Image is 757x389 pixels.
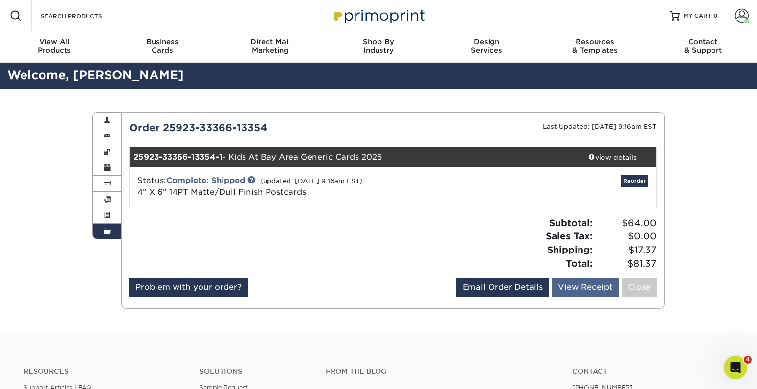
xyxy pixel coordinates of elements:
small: (updated: [DATE] 9:16am EST) [260,177,363,184]
a: Contact [572,367,734,376]
div: Order 25923-33366-13354 [122,120,393,135]
a: 4" X 6" 14PT Matte/Dull Finish Postcards [137,187,306,197]
img: Primoprint [330,5,427,26]
strong: Subtotal: [549,217,593,228]
a: Complete: Shipped [166,176,245,185]
span: Contact [649,37,757,46]
a: Reorder [621,175,648,187]
h4: From the Blog [326,367,546,376]
span: Direct Mail [216,37,324,46]
a: BusinessCards [108,31,216,63]
h4: Resources [23,367,185,376]
span: Design [433,37,541,46]
a: Close [622,278,657,297]
a: Contact& Support [649,31,757,63]
strong: Sales Tax: [546,230,593,241]
span: $17.37 [596,243,657,257]
span: $64.00 [596,216,657,230]
span: $81.37 [596,257,657,271]
div: - Kids At Bay Area Generic Cards 2025 [130,147,569,167]
div: Services [433,37,541,55]
div: Industry [324,37,432,55]
a: DesignServices [433,31,541,63]
strong: 25923-33366-13354-1 [134,152,223,161]
iframe: Intercom live chat [724,356,747,379]
div: & Templates [541,37,649,55]
strong: Total: [566,258,593,269]
div: & Support [649,37,757,55]
input: SEARCH PRODUCTS..... [40,10,135,22]
div: Marketing [216,37,324,55]
span: Shop By [324,37,432,46]
a: Shop ByIndustry [324,31,432,63]
h4: Solutions [200,367,311,376]
a: Problem with your order? [129,278,248,297]
small: Last Updated: [DATE] 9:16am EST [543,123,657,130]
span: 4 [744,356,752,364]
a: view details [568,147,656,167]
a: Direct MailMarketing [216,31,324,63]
div: Cards [108,37,216,55]
span: MY CART [684,12,712,20]
span: Resources [541,37,649,46]
div: view details [568,152,656,162]
span: 0 [713,12,718,19]
a: View Receipt [552,278,619,297]
span: Business [108,37,216,46]
a: Resources& Templates [541,31,649,63]
a: Email Order Details [456,278,549,297]
strong: Shipping: [547,244,593,255]
div: Status: [130,175,481,198]
span: $0.00 [596,229,657,243]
